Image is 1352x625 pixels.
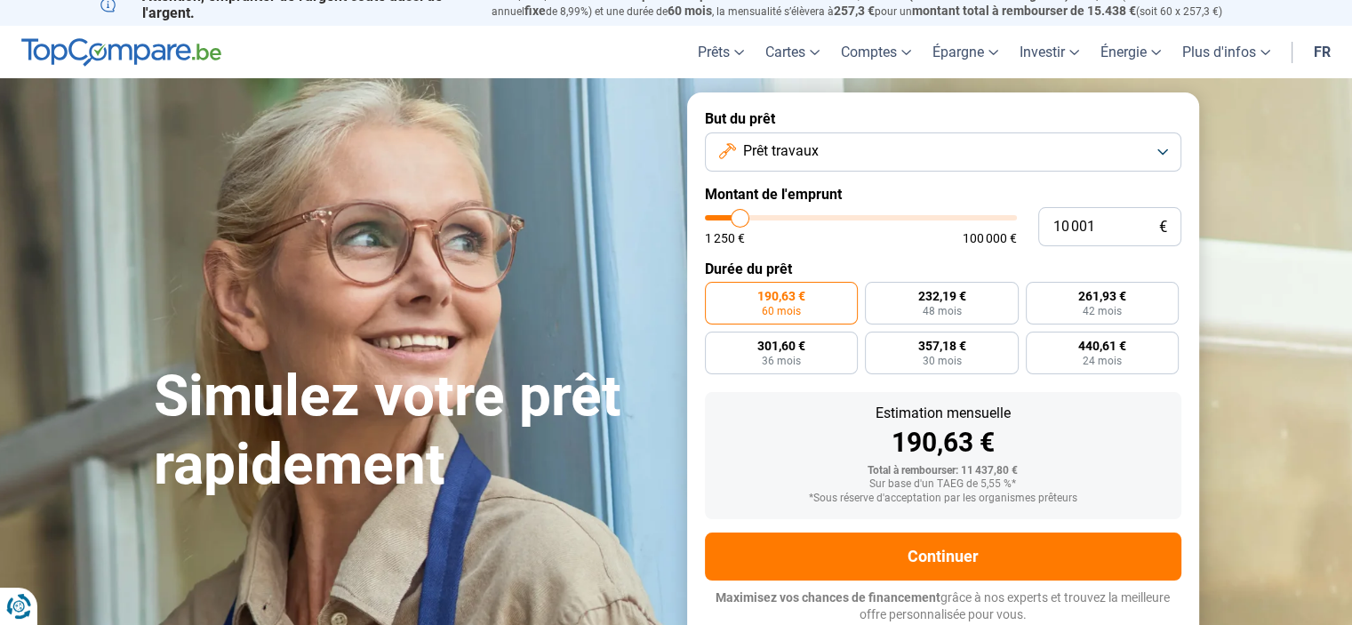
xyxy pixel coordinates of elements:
a: Prêts [687,26,755,78]
div: *Sous réserve d'acceptation par les organismes prêteurs [719,493,1167,505]
div: 190,63 € [719,429,1167,456]
p: grâce à nos experts et trouvez la meilleure offre personnalisée pour vous. [705,589,1181,624]
span: 60 mois [668,4,712,18]
button: Prêt travaux [705,132,1181,172]
span: 301,60 € [757,340,805,352]
button: Continuer [705,533,1181,581]
img: TopCompare [21,38,221,67]
span: montant total à rembourser de 15.438 € [912,4,1136,18]
span: 48 mois [922,306,961,317]
span: 232,19 € [917,290,965,302]
div: Estimation mensuelle [719,406,1167,421]
span: 261,93 € [1078,290,1126,302]
span: 42 mois [1083,306,1122,317]
span: 30 mois [922,356,961,366]
span: Prêt travaux [743,141,819,161]
span: 190,63 € [757,290,805,302]
span: 36 mois [762,356,801,366]
span: 1 250 € [705,232,745,244]
h1: Simulez votre prêt rapidement [154,363,666,500]
span: 440,61 € [1078,340,1126,352]
a: Investir [1009,26,1090,78]
span: 100 000 € [963,232,1017,244]
a: Énergie [1090,26,1172,78]
span: fixe [524,4,546,18]
div: Total à rembourser: 11 437,80 € [719,465,1167,477]
label: Durée du prêt [705,260,1181,277]
div: Sur base d'un TAEG de 5,55 %* [719,478,1167,491]
span: 357,18 € [917,340,965,352]
a: Plus d'infos [1172,26,1281,78]
span: 60 mois [762,306,801,317]
span: 24 mois [1083,356,1122,366]
label: Montant de l'emprunt [705,186,1181,203]
span: € [1159,220,1167,235]
a: fr [1303,26,1341,78]
a: Épargne [922,26,1009,78]
span: Maximisez vos chances de financement [716,590,940,605]
a: Comptes [830,26,922,78]
span: 257,3 € [834,4,875,18]
label: But du prêt [705,110,1181,127]
a: Cartes [755,26,830,78]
